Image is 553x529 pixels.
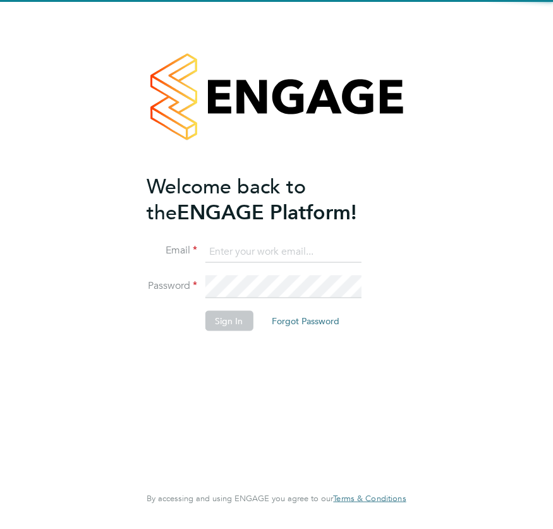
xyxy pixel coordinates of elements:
[147,173,393,225] h2: ENGAGE Platform!
[147,244,197,257] label: Email
[205,240,361,263] input: Enter your work email...
[147,174,306,224] span: Welcome back to the
[333,494,406,504] a: Terms & Conditions
[205,310,253,331] button: Sign In
[147,493,406,504] span: By accessing and using ENGAGE you agree to our
[333,493,406,504] span: Terms & Conditions
[262,310,349,331] button: Forgot Password
[147,279,197,293] label: Password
